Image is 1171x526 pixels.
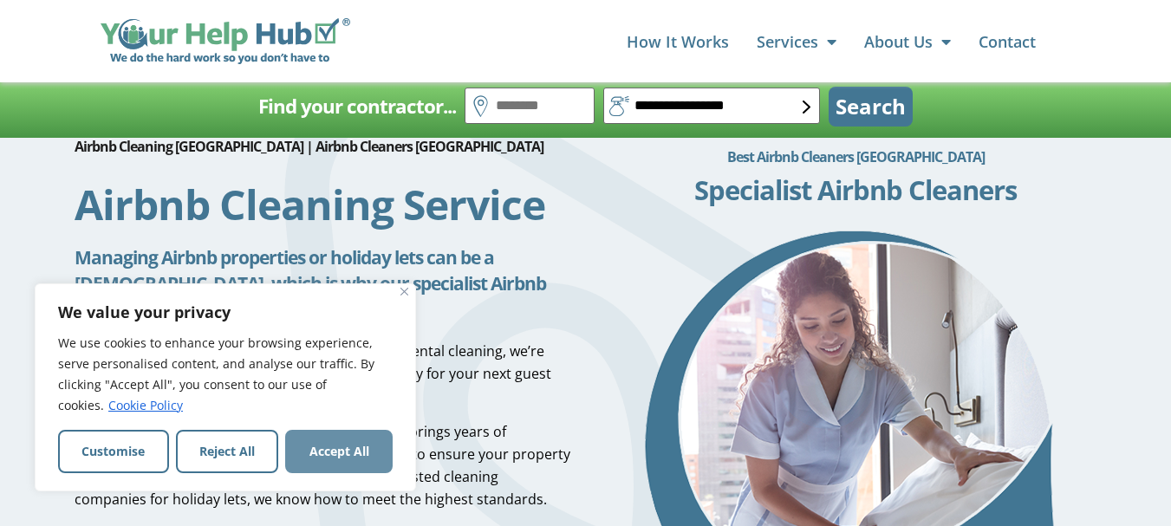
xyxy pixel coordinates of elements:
button: Search [829,87,913,127]
h5: Managing Airbnb properties or holiday lets can be a [DEMOGRAPHIC_DATA], which is why our speciali... [75,244,572,322]
a: Cookie Policy [107,396,184,414]
img: Your Help Hub Wide Logo [101,18,351,65]
a: How It Works [627,24,729,59]
h1: Airbnb Cleaning Service [75,181,572,227]
h2: Find your contractor... [258,89,456,124]
img: Close [400,288,408,295]
button: Reject All [176,430,279,473]
nav: Menu [368,24,1035,59]
p: We use cookies to enhance your browsing experience, serve personalised content, and analyse our t... [58,333,393,416]
a: About Us [864,24,951,59]
button: Accept All [285,430,393,473]
h2: Airbnb Cleaning [GEOGRAPHIC_DATA] | Airbnb Cleaners [GEOGRAPHIC_DATA] [75,129,572,164]
h2: Best Airbnb Cleaners [GEOGRAPHIC_DATA] [623,140,1088,174]
p: We value your privacy [58,302,393,322]
a: Contact [979,24,1036,59]
h3: Specialist Airbnb Cleaners [615,177,1096,204]
a: Services [757,24,836,59]
img: select-box-form.svg [803,101,810,114]
button: Customise [58,430,169,473]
